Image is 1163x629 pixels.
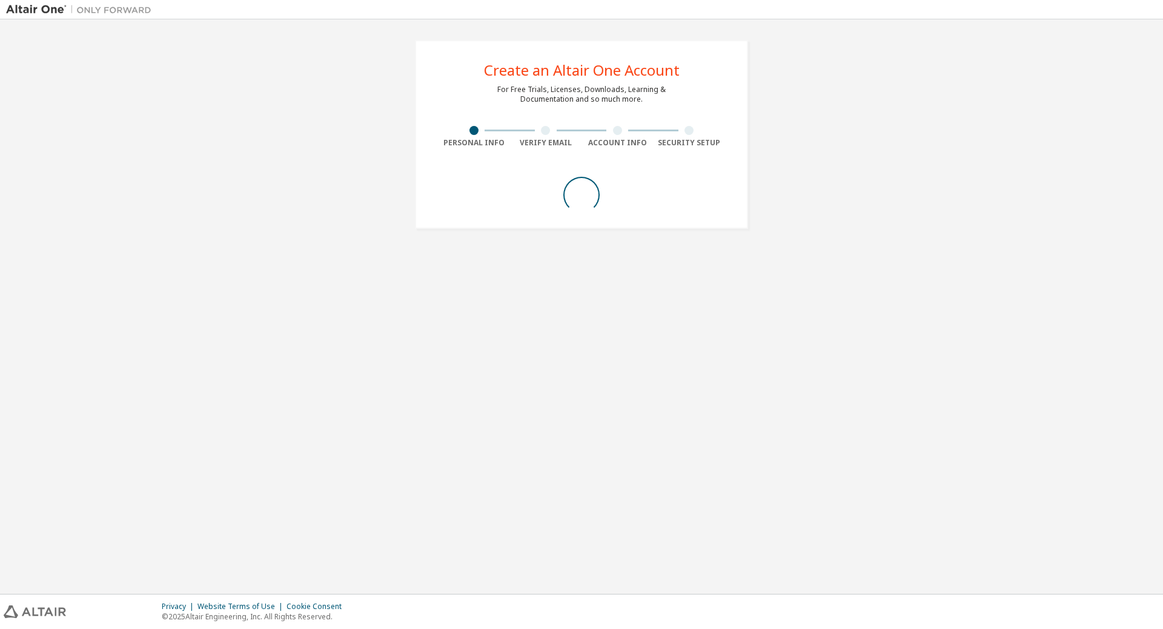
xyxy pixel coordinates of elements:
[484,63,680,77] div: Create an Altair One Account
[6,4,157,16] img: Altair One
[162,611,349,622] p: © 2025 Altair Engineering, Inc. All Rights Reserved.
[287,602,349,611] div: Cookie Consent
[4,605,66,618] img: altair_logo.svg
[162,602,197,611] div: Privacy
[197,602,287,611] div: Website Terms of Use
[497,85,666,104] div: For Free Trials, Licenses, Downloads, Learning & Documentation and so much more.
[654,138,726,148] div: Security Setup
[510,138,582,148] div: Verify Email
[581,138,654,148] div: Account Info
[438,138,510,148] div: Personal Info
